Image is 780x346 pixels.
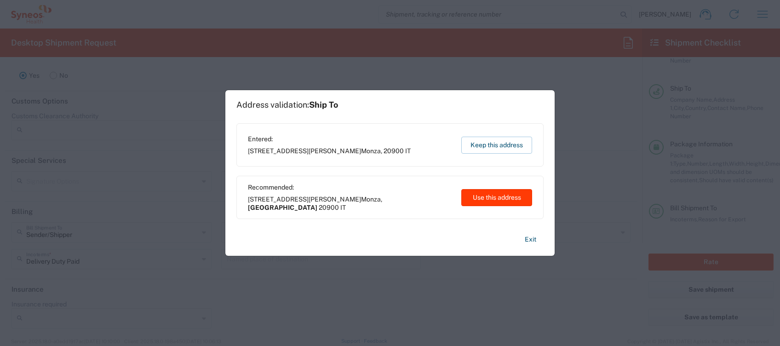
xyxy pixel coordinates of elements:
[248,135,411,143] span: Entered:
[248,204,317,211] span: [GEOGRAPHIC_DATA]
[309,100,338,110] span: Ship To
[319,204,339,211] span: 20900
[248,183,453,191] span: Recommended:
[248,195,453,212] span: [STREET_ADDRESS][PERSON_NAME] ,
[361,196,381,203] span: Monza
[461,137,532,154] button: Keep this address
[517,231,544,248] button: Exit
[248,147,411,155] span: [STREET_ADDRESS][PERSON_NAME] ,
[461,189,532,206] button: Use this address
[236,100,338,110] h1: Address validation:
[340,204,346,211] span: IT
[405,147,411,155] span: IT
[361,147,381,155] span: Monza
[384,147,404,155] span: 20900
